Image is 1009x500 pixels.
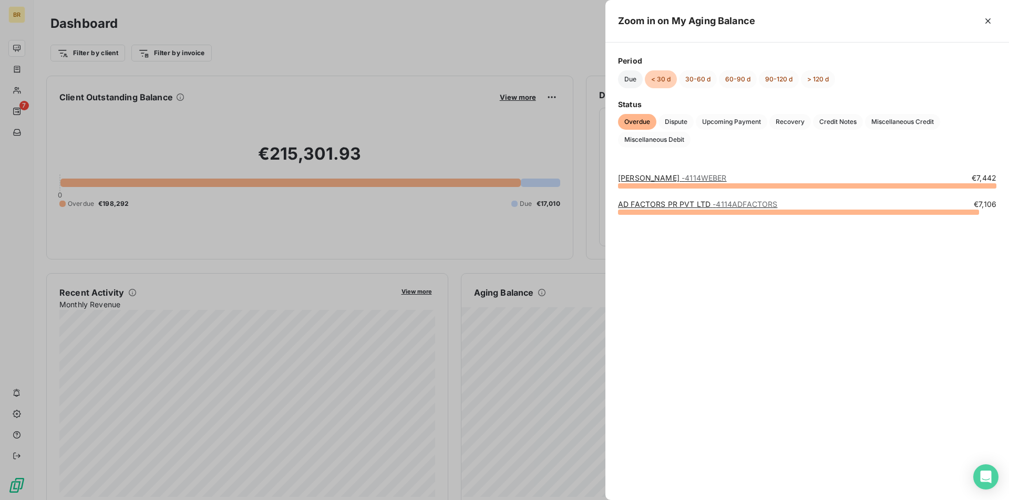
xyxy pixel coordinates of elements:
[618,55,996,66] span: Period
[759,70,799,88] button: 90-120 d
[682,173,727,182] span: - 4114WEBER
[618,70,643,88] button: Due
[658,114,694,130] button: Dispute
[769,114,811,130] button: Recovery
[801,70,835,88] button: > 120 d
[973,464,998,489] div: Open Intercom Messenger
[719,70,757,88] button: 60-90 d
[972,173,996,183] span: €7,442
[679,70,717,88] button: 30-60 d
[618,200,777,209] a: AD FACTORS PR PVT LTD
[618,14,755,28] h5: Zoom in on My Aging Balance
[974,199,996,210] span: €7,106
[696,114,767,130] button: Upcoming Payment
[865,114,940,130] button: Miscellaneous Credit
[618,132,691,148] button: Miscellaneous Debit
[713,200,777,209] span: - 4114ADFACTORS
[618,114,656,130] button: Overdue
[813,114,863,130] button: Credit Notes
[618,173,727,182] a: [PERSON_NAME]
[618,99,996,110] span: Status
[645,70,677,88] button: < 30 d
